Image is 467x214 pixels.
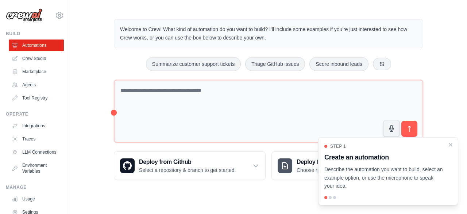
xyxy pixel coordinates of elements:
h3: Create an automation [324,152,443,162]
h3: Deploy from zip file [297,158,358,166]
button: Summarize customer support tickets [146,57,241,71]
p: Describe the automation you want to build, select an example option, or use the microphone to spe... [324,165,443,190]
a: Integrations [9,120,64,132]
p: Select a repository & branch to get started. [139,166,236,174]
a: Usage [9,193,64,205]
div: Manage [6,184,64,190]
a: Traces [9,133,64,145]
button: Close walkthrough [448,142,454,148]
button: Triage GitHub issues [245,57,305,71]
img: Logo [6,8,42,22]
div: Build [6,31,64,37]
h3: Deploy from Github [139,158,236,166]
a: Automations [9,40,64,51]
div: Operate [6,111,64,117]
p: Choose a zip file to upload. [297,166,358,174]
a: Marketplace [9,66,64,78]
a: Agents [9,79,64,91]
p: Welcome to Crew! What kind of automation do you want to build? I'll include some examples if you'... [120,25,417,42]
a: Crew Studio [9,53,64,64]
span: Step 1 [330,143,346,149]
a: Environment Variables [9,159,64,177]
a: LLM Connections [9,146,64,158]
a: Tool Registry [9,92,64,104]
button: Score inbound leads [309,57,368,71]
